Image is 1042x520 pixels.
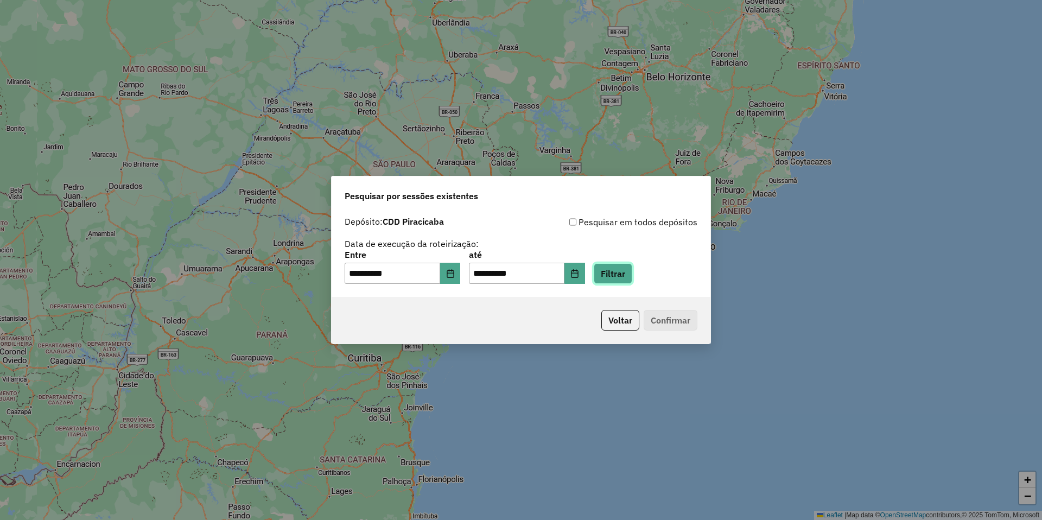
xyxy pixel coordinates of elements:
[521,215,697,229] div: Pesquisar em todos depósitos
[594,263,632,284] button: Filtrar
[383,216,444,227] strong: CDD Piracicaba
[601,310,639,331] button: Voltar
[440,263,461,284] button: Choose Date
[564,263,585,284] button: Choose Date
[469,248,584,261] label: até
[345,248,460,261] label: Entre
[345,237,479,250] label: Data de execução da roteirização:
[345,189,478,202] span: Pesquisar por sessões existentes
[345,215,444,228] label: Depósito:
